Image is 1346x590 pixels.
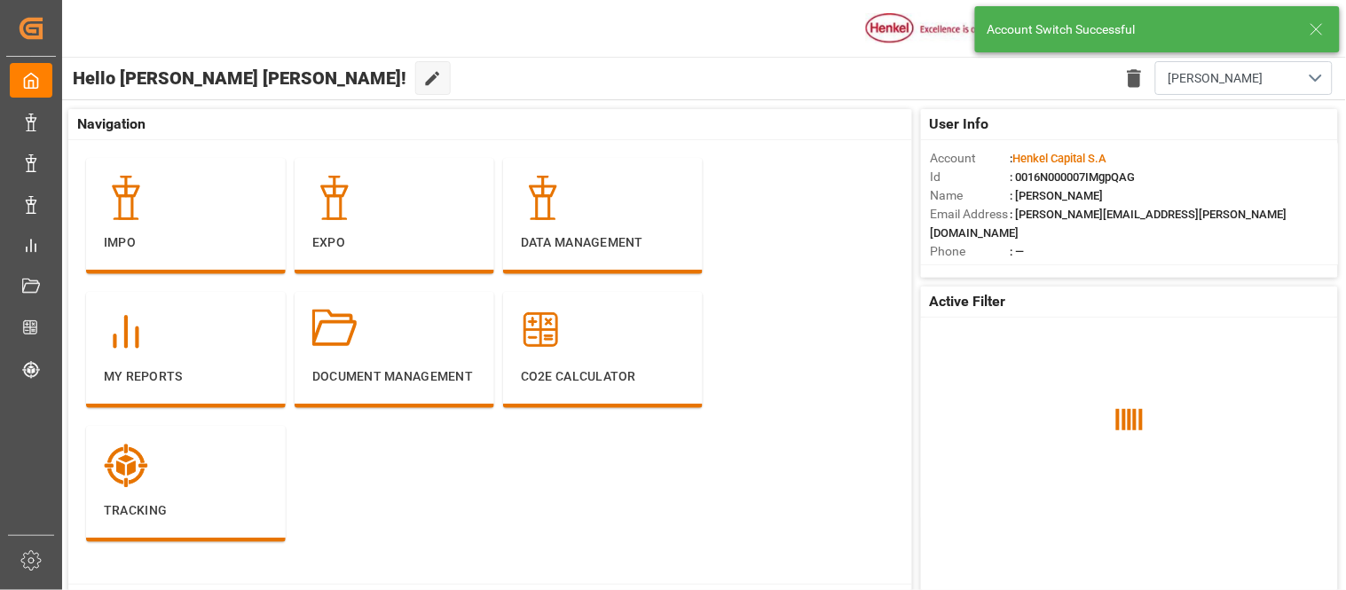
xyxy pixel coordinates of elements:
[1010,189,1103,202] span: : [PERSON_NAME]
[521,233,685,252] p: Data Management
[104,367,268,386] p: My Reports
[1012,152,1106,165] span: Henkel Capital S.A
[930,114,989,135] span: User Info
[1010,152,1106,165] span: :
[521,367,685,386] p: CO2e Calculator
[930,186,1010,205] span: Name
[930,261,1010,279] span: Account Type
[104,233,268,252] p: Impo
[77,114,146,135] span: Navigation
[312,233,476,252] p: Expo
[930,168,1010,186] span: Id
[1010,245,1024,258] span: : —
[930,291,1006,312] span: Active Filter
[312,367,476,386] p: Document Management
[930,208,1287,240] span: : [PERSON_NAME][EMAIL_ADDRESS][PERSON_NAME][DOMAIN_NAME]
[930,205,1010,224] span: Email Address
[930,242,1010,261] span: Phone
[104,501,268,520] p: Tracking
[1010,264,1054,277] span: : Shipper
[988,20,1293,39] div: Account Switch Successful
[73,61,406,95] span: Hello [PERSON_NAME] [PERSON_NAME]!
[866,13,1015,44] img: Henkel%20logo.jpg_1689854090.jpg
[930,149,1010,168] span: Account
[1010,170,1135,184] span: : 0016N000007IMgpQAG
[1169,69,1263,88] span: [PERSON_NAME]
[1155,61,1333,95] button: open menu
